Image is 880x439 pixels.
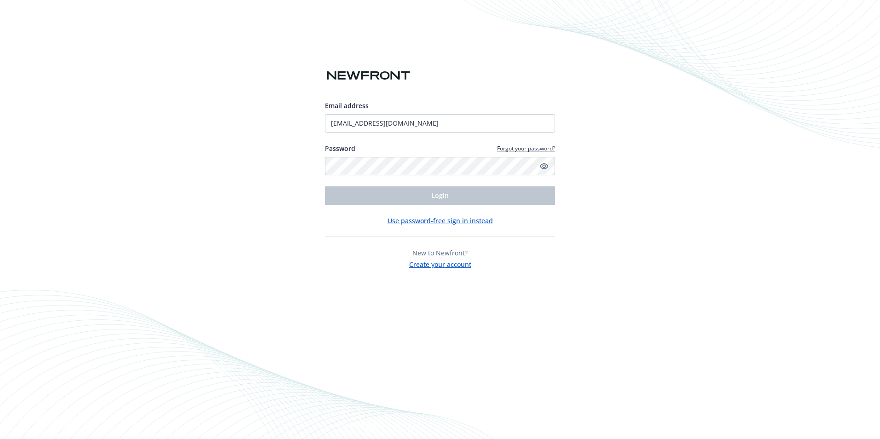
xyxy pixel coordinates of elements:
button: Use password-free sign in instead [388,216,493,225]
a: Show password [538,161,550,172]
a: Forgot your password? [497,144,555,152]
img: Newfront logo [325,68,412,84]
label: Password [325,144,355,153]
input: Enter your password [325,157,555,175]
span: New to Newfront? [412,248,468,257]
span: Email address [325,101,369,110]
button: Create your account [409,258,471,269]
button: Login [325,186,555,205]
span: Login [431,191,449,200]
input: Enter your email [325,114,555,133]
